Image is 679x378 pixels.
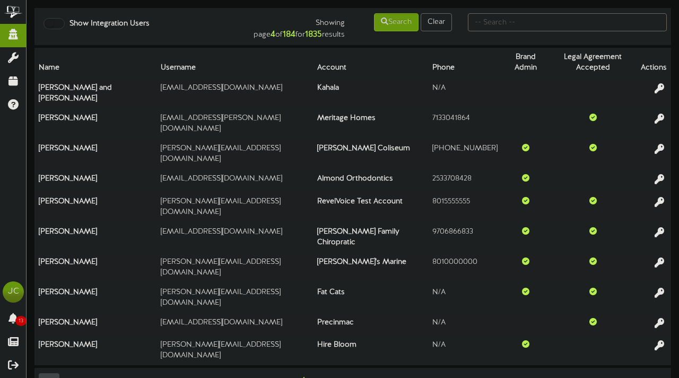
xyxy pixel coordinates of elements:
th: [PERSON_NAME] [34,222,156,252]
td: [PERSON_NAME][EMAIL_ADDRESS][DOMAIN_NAME] [156,282,313,313]
div: JC [3,281,24,303]
th: [PERSON_NAME] [34,282,156,313]
strong: 184 [283,30,295,39]
td: [PERSON_NAME][EMAIL_ADDRESS][DOMAIN_NAME] [156,192,313,222]
td: [EMAIL_ADDRESS][PERSON_NAME][DOMAIN_NAME] [156,108,313,139]
td: 9706866833 [428,222,502,252]
strong: 4 [271,30,275,39]
td: [EMAIL_ADDRESS][DOMAIN_NAME] [156,169,313,192]
th: Username [156,48,313,78]
th: [PERSON_NAME] [34,169,156,192]
th: Name [34,48,156,78]
th: Hire Bloom [313,336,428,366]
th: [PERSON_NAME]'s Marine [313,252,428,282]
td: 7133041864 [428,108,502,139]
th: [PERSON_NAME] and [PERSON_NAME] [34,78,156,109]
button: Clear [421,13,452,31]
th: [PERSON_NAME] [34,252,156,282]
strong: 1835 [305,30,322,39]
th: Legal Agreement Accepted [549,48,637,78]
th: Kahala [313,78,428,109]
td: N/A [428,313,502,336]
th: Account [313,48,428,78]
button: Search [374,13,419,31]
th: [PERSON_NAME] [34,336,156,366]
th: [PERSON_NAME] [34,139,156,169]
td: [EMAIL_ADDRESS][DOMAIN_NAME] [156,313,313,336]
th: RevelVoice Test Account [313,192,428,222]
label: Show Integration Users [62,19,150,29]
td: 8015555555 [428,192,502,222]
div: Showing page of for results [246,12,353,41]
th: Phone [428,48,502,78]
td: N/A [428,282,502,313]
th: Brand Admin [502,48,549,78]
td: N/A [428,336,502,366]
td: [PERSON_NAME][EMAIL_ADDRESS][DOMAIN_NAME] [156,336,313,366]
th: Almond Orthodontics [313,169,428,192]
th: Fat Cats [313,282,428,313]
th: [PERSON_NAME] [34,192,156,222]
td: N/A [428,78,502,109]
th: Precinmac [313,313,428,336]
span: 13 [15,316,27,326]
th: Actions [637,48,671,78]
input: -- Search -- [468,13,667,31]
th: Meritage Homes [313,108,428,139]
td: 8010000000 [428,252,502,282]
td: [EMAIL_ADDRESS][DOMAIN_NAME] [156,222,313,252]
td: [PERSON_NAME][EMAIL_ADDRESS][DOMAIN_NAME] [156,139,313,169]
th: [PERSON_NAME] [34,313,156,336]
th: [PERSON_NAME] Family Chiropratic [313,222,428,252]
th: [PERSON_NAME] [34,108,156,139]
td: [PHONE_NUMBER] [428,139,502,169]
td: 2533708428 [428,169,502,192]
th: [PERSON_NAME] Coliseum [313,139,428,169]
td: [PERSON_NAME][EMAIL_ADDRESS][DOMAIN_NAME] [156,252,313,282]
td: [EMAIL_ADDRESS][DOMAIN_NAME] [156,78,313,109]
